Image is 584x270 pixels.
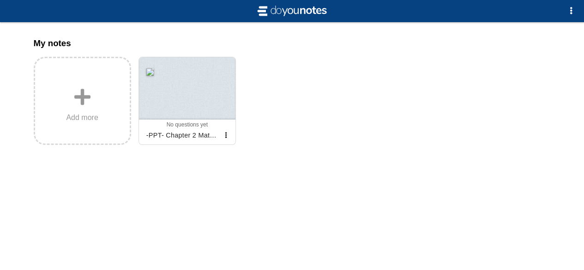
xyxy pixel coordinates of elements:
span: No questions yet [167,121,208,128]
a: No questions yet-PPT- Chapter 2 Mathematical Language and Symbols [138,57,236,145]
button: Options [562,2,580,20]
img: svg+xml;base64,CiAgICAgIDxzdmcgdmlld0JveD0iLTIgLTIgMjAgNCIgeG1sbnM9Imh0dHA6Ly93d3cudzMub3JnLzIwMD... [255,4,329,18]
h3: My notes [34,38,551,48]
div: -PPT- Chapter 2 Mathematical Language and Symbols [143,128,221,143]
span: Add more [66,114,98,122]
